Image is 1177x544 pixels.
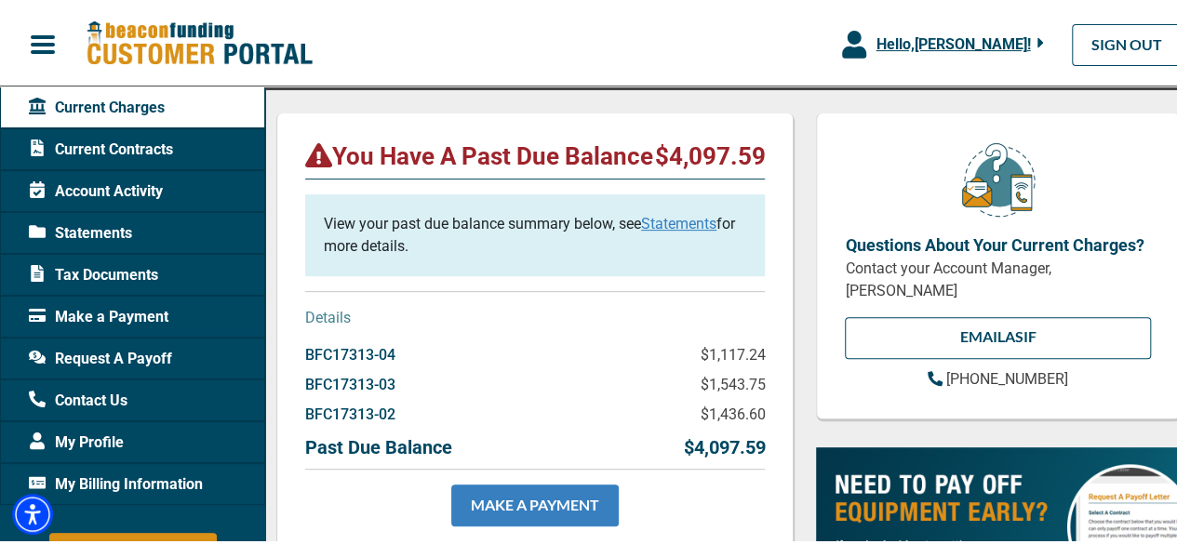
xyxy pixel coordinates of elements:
p: View your past due balance summary below, see for more details. [324,210,746,255]
p: Details [305,304,765,326]
p: BFC17313-02 [305,401,395,423]
span: My Billing Information [29,471,203,493]
p: Contact your Account Manager, [PERSON_NAME] [845,255,1151,299]
p: $1,117.24 [700,341,765,364]
span: [PHONE_NUMBER] [946,367,1068,385]
p: Past Due Balance [305,431,452,458]
span: Make a Payment [29,303,168,325]
p: You Have A Past Due Balance [305,139,653,168]
div: Accessibility Menu [12,491,53,532]
a: MAKE A PAYMENT [451,482,619,524]
p: $1,436.60 [700,401,765,423]
span: Hello, [PERSON_NAME] ! [876,33,1030,50]
p: $4,097.59 [683,431,765,458]
p: $4,097.59 [654,139,765,168]
span: Tax Documents [29,261,158,284]
span: Current Contracts [29,136,173,158]
span: Request A Payoff [29,345,172,367]
a: [PHONE_NUMBER] [928,365,1068,388]
img: customer-service.png [956,139,1040,216]
a: Statements [641,212,716,230]
p: Questions About Your Current Charges? [845,230,1151,255]
span: Current Charges [29,94,165,116]
span: Contact Us [29,387,127,409]
a: EMAILAsif [845,314,1151,356]
span: My Profile [29,429,124,451]
img: Beacon Funding Customer Portal Logo [86,18,313,65]
span: Account Activity [29,178,163,200]
p: BFC17313-04 [305,341,395,364]
p: BFC17313-03 [305,371,395,393]
span: Statements [29,219,132,242]
p: $1,543.75 [700,371,765,393]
